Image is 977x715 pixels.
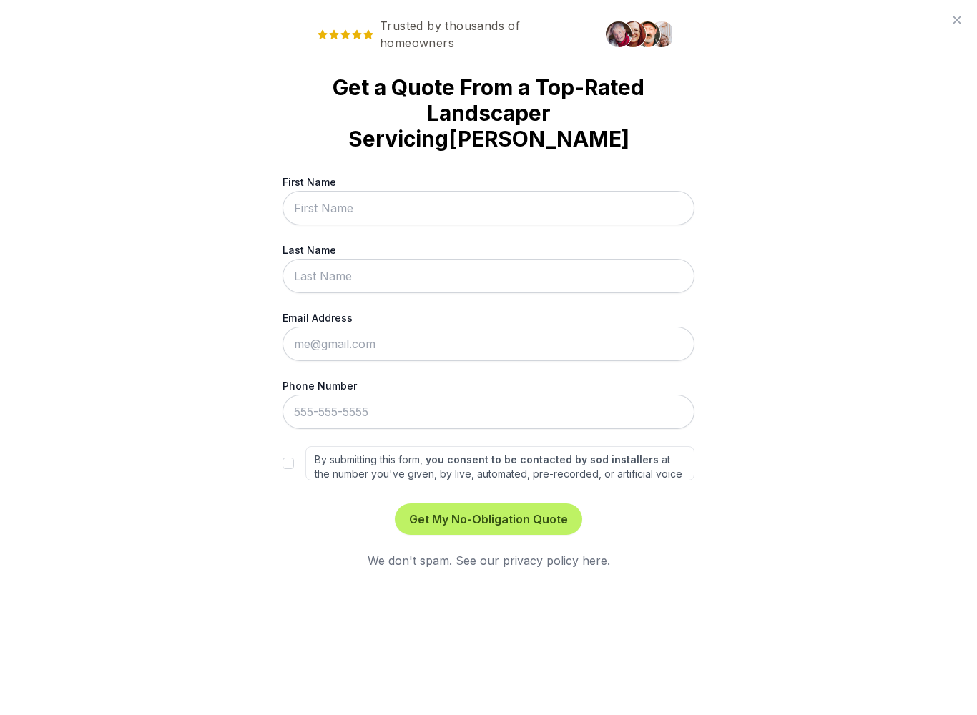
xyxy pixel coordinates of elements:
label: Phone Number [283,378,694,393]
a: here [582,553,607,568]
input: 555-555-5555 [283,395,694,429]
input: First Name [283,191,694,225]
strong: Get a Quote From a Top-Rated Landscaper Servicing [PERSON_NAME] [305,74,672,152]
label: Last Name [283,242,694,257]
button: Get My No-Obligation Quote [395,503,582,535]
input: me@gmail.com [283,327,694,361]
label: First Name [283,174,694,189]
div: We don't spam. See our privacy policy . [283,552,694,569]
input: Last Name [283,259,694,293]
label: Email Address [283,310,694,325]
span: Trusted by thousands of homeowners [305,17,597,51]
label: By submitting this form, at the number you've given, by live, automated, pre-recorded, or artific... [305,446,694,480]
strong: you consent to be contacted by sod installers [426,453,659,465]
